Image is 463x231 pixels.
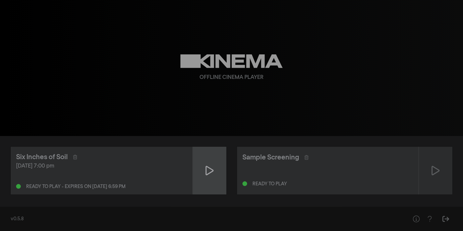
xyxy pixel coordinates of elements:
[16,162,187,170] div: [DATE] 7:00 pm
[423,212,436,226] button: Help
[199,74,264,82] div: Offline Cinema Player
[16,152,68,162] div: Six Inches of Soil
[11,216,396,223] div: v0.5.8
[439,212,452,226] button: Sign Out
[242,152,299,163] div: Sample Screening
[252,182,287,186] div: Ready to play
[409,212,423,226] button: Help
[26,184,125,189] div: Ready to play - expires on [DATE] 6:59 pm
